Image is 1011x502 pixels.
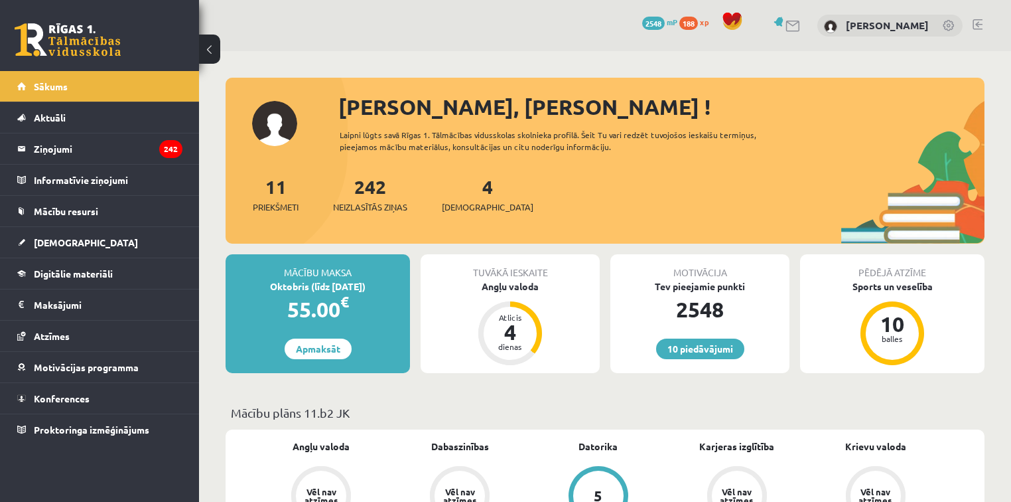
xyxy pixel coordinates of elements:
[333,201,407,214] span: Neizlasītās ziņas
[226,293,410,325] div: 55.00
[442,201,533,214] span: [DEMOGRAPHIC_DATA]
[226,280,410,293] div: Oktobris (līdz [DATE])
[338,91,984,123] div: [PERSON_NAME], [PERSON_NAME] !
[17,133,182,164] a: Ziņojumi242
[226,254,410,280] div: Mācību maksa
[421,254,600,280] div: Tuvākā ieskaite
[17,165,182,195] a: Informatīvie ziņojumi
[34,205,98,217] span: Mācību resursi
[333,175,407,214] a: 242Neizlasītās ziņas
[231,404,979,422] p: Mācību plāns 11.b2 JK
[846,19,929,32] a: [PERSON_NAME]
[17,258,182,289] a: Digitālie materiāli
[34,112,66,124] span: Aktuāli
[34,80,68,92] span: Sākums
[872,313,912,335] div: 10
[679,17,715,27] a: 188 xp
[285,339,352,359] a: Apmaksāt
[253,201,299,214] span: Priekšmeti
[34,424,149,436] span: Proktoringa izmēģinājums
[442,175,533,214] a: 4[DEMOGRAPHIC_DATA]
[253,175,299,214] a: 11Priekšmeti
[159,140,182,158] i: 242
[642,17,665,30] span: 2548
[642,17,677,27] a: 2548 mP
[610,280,789,293] div: Tev pieejamie punkti
[340,129,795,153] div: Laipni lūgts savā Rīgas 1. Tālmācības vidusskolas skolnieka profilā. Šeit Tu vari redzēt tuvojošo...
[800,254,984,280] div: Pēdējā atzīme
[34,392,90,404] span: Konferences
[610,254,789,280] div: Motivācija
[431,440,489,454] a: Dabaszinības
[421,280,600,293] div: Angļu valoda
[699,440,774,454] a: Karjeras izglītība
[421,280,600,367] a: Angļu valoda Atlicis 4 dienas
[17,102,182,133] a: Aktuāli
[34,268,113,280] span: Digitālie materiāli
[15,23,121,56] a: Rīgas 1. Tālmācības vidusskola
[340,292,349,311] span: €
[679,17,698,30] span: 188
[34,290,182,320] legend: Maksājumi
[667,17,677,27] span: mP
[800,280,984,293] div: Sports un veselība
[656,339,744,359] a: 10 piedāvājumi
[34,361,139,373] span: Motivācijas programma
[578,440,618,454] a: Datorika
[34,236,138,248] span: [DEMOGRAPHIC_DATA]
[17,71,182,102] a: Sākums
[824,20,837,33] img: Jānis Krilovs
[610,293,789,325] div: 2548
[34,330,70,342] span: Atzīmes
[872,335,912,343] div: balles
[34,133,182,164] legend: Ziņojumi
[293,440,350,454] a: Angļu valoda
[490,313,530,321] div: Atlicis
[800,280,984,367] a: Sports un veselība 10 balles
[17,196,182,226] a: Mācību resursi
[490,343,530,351] div: dienas
[17,352,182,382] a: Motivācijas programma
[17,227,182,258] a: [DEMOGRAPHIC_DATA]
[17,383,182,414] a: Konferences
[34,165,182,195] legend: Informatīvie ziņojumi
[17,321,182,351] a: Atzīmes
[17,414,182,445] a: Proktoringa izmēģinājums
[845,440,906,454] a: Krievu valoda
[17,290,182,320] a: Maksājumi
[700,17,708,27] span: xp
[490,321,530,343] div: 4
